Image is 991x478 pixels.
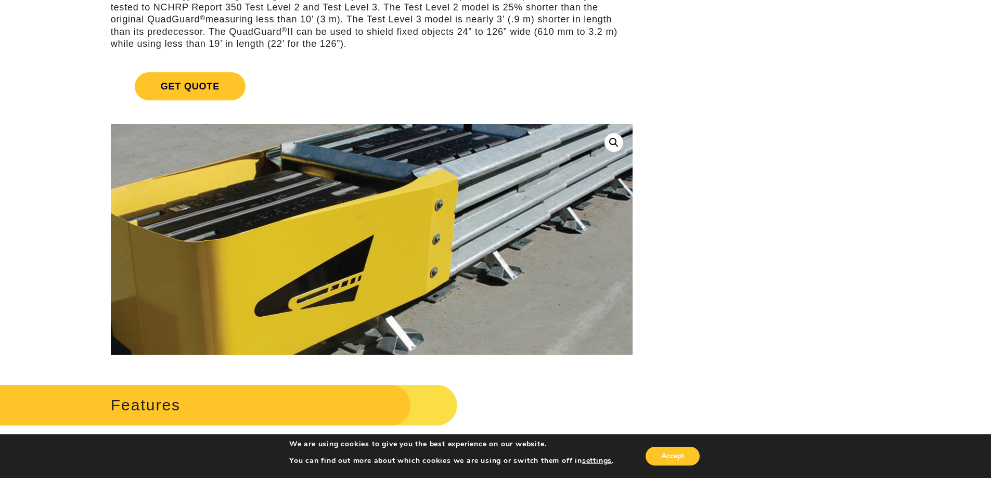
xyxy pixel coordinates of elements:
sup: ® [200,14,205,22]
button: settings [582,456,612,466]
p: We are using cookies to give you the best experience on our website. [289,440,614,449]
a: Get Quote [111,60,633,113]
button: Accept [646,447,700,466]
span: Get Quote [135,72,246,100]
p: You can find out more about which cookies we are using or switch them off in . [289,456,614,466]
sup: ® [282,26,288,34]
